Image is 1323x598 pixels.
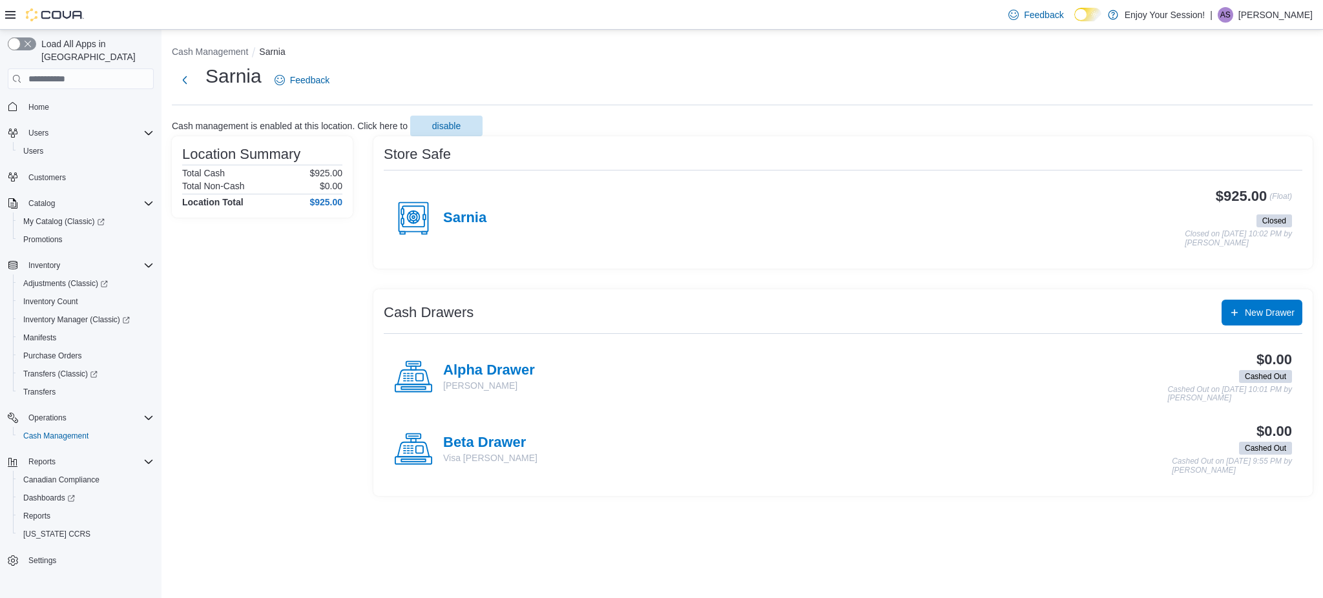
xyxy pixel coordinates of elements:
h3: Store Safe [384,147,451,162]
span: [US_STATE] CCRS [23,529,90,539]
h3: $925.00 [1216,189,1267,204]
span: Home [28,102,49,112]
h1: Sarnia [205,63,262,89]
span: Users [18,143,154,159]
a: Inventory Manager (Classic) [13,311,159,329]
span: Operations [28,413,67,423]
h4: Alpha Drawer [443,362,535,379]
span: Transfers [18,384,154,400]
a: [US_STATE] CCRS [18,526,96,542]
button: [US_STATE] CCRS [13,525,159,543]
button: Purchase Orders [13,347,159,365]
a: Users [18,143,48,159]
button: Inventory [23,258,65,273]
span: Feedback [290,74,329,87]
a: Canadian Compliance [18,472,105,488]
h3: Location Summary [182,147,300,162]
p: | [1210,7,1213,23]
span: Promotions [18,232,154,247]
p: (Float) [1269,189,1292,212]
p: Cashed Out on [DATE] 9:55 PM by [PERSON_NAME] [1172,457,1292,475]
span: Purchase Orders [18,348,154,364]
button: Users [3,124,159,142]
a: Cash Management [18,428,94,444]
button: Promotions [13,231,159,249]
span: Settings [28,555,56,566]
h4: Location Total [182,197,244,207]
span: Customers [28,172,66,183]
span: Adjustments (Classic) [18,276,154,291]
a: Feedback [269,67,335,93]
a: Inventory Manager (Classic) [18,312,135,327]
span: Settings [23,552,154,568]
button: Catalog [23,196,60,211]
a: Manifests [18,330,61,345]
span: Closed [1262,215,1286,227]
p: Cashed Out on [DATE] 10:01 PM by [PERSON_NAME] [1167,386,1292,403]
a: Inventory Count [18,294,83,309]
span: Reports [23,454,154,469]
button: disable [410,116,483,136]
span: Promotions [23,234,63,245]
span: Home [23,98,154,114]
p: Cash management is enabled at this location. Click here to [172,121,408,131]
input: Dark Mode [1074,8,1101,21]
a: Feedback [1003,2,1068,28]
button: Operations [3,409,159,427]
span: My Catalog (Classic) [23,216,105,227]
button: Next [172,67,198,93]
p: [PERSON_NAME] [443,379,535,392]
span: Operations [23,410,154,426]
button: Users [13,142,159,160]
button: Inventory Count [13,293,159,311]
h4: Beta Drawer [443,435,537,451]
a: Transfers (Classic) [13,365,159,383]
span: Washington CCRS [18,526,154,542]
a: Customers [23,170,71,185]
span: Inventory [28,260,60,271]
span: Dashboards [18,490,154,506]
a: Dashboards [18,490,80,506]
button: Customers [3,168,159,187]
span: AS [1220,7,1231,23]
nav: An example of EuiBreadcrumbs [172,45,1313,61]
a: Transfers [18,384,61,400]
span: Closed [1256,214,1292,227]
button: New Drawer [1222,300,1302,325]
div: Amarjit Singh [1218,7,1233,23]
a: Dashboards [13,489,159,507]
p: $925.00 [309,168,342,178]
a: My Catalog (Classic) [13,212,159,231]
a: Adjustments (Classic) [18,276,113,291]
span: Reports [18,508,154,524]
span: Inventory Manager (Classic) [18,312,154,327]
h6: Total Non-Cash [182,181,245,191]
span: Manifests [23,333,56,343]
button: Sarnia [259,46,285,57]
p: Closed on [DATE] 10:02 PM by [PERSON_NAME] [1185,230,1292,247]
p: [PERSON_NAME] [1238,7,1313,23]
span: Inventory Count [18,294,154,309]
span: Canadian Compliance [23,475,99,485]
button: Users [23,125,54,141]
span: Users [23,125,154,141]
span: Customers [23,169,154,185]
a: Settings [23,553,61,568]
span: Transfers [23,387,56,397]
a: Transfers (Classic) [18,366,103,382]
span: Cashed Out [1245,371,1286,382]
p: $0.00 [320,181,342,191]
a: Home [23,99,54,115]
button: Operations [23,410,72,426]
span: Cash Management [18,428,154,444]
span: Adjustments (Classic) [23,278,108,289]
button: Cash Management [172,46,248,57]
a: Promotions [18,232,68,247]
p: Visa [PERSON_NAME] [443,451,537,464]
span: Cashed Out [1239,370,1292,383]
span: Dark Mode [1074,21,1075,22]
button: Reports [23,454,61,469]
span: Purchase Orders [23,351,82,361]
span: Reports [28,457,56,467]
span: New Drawer [1245,306,1295,319]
